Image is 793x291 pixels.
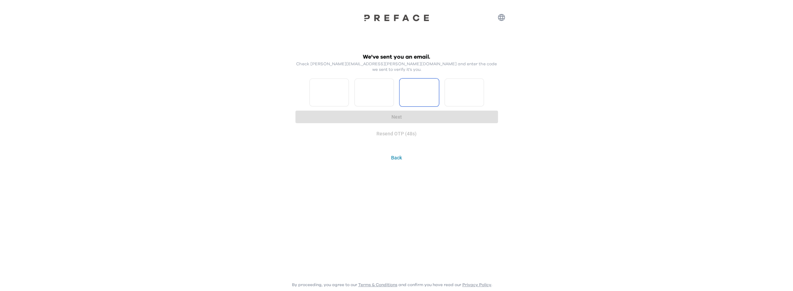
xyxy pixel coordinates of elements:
input: Please enter OTP character 3 [399,79,439,106]
a: Terms & Conditions [358,283,397,287]
input: Please enter OTP character 4 [445,79,484,106]
p: Check [PERSON_NAME][EMAIL_ADDRESS][PERSON_NAME][DOMAIN_NAME] and enter the code we sent to verify... [295,61,498,72]
input: Please enter OTP character 2 [354,79,394,106]
a: Privacy Policy [462,283,491,287]
img: Preface Logo [362,14,432,21]
button: Back [292,151,501,164]
input: Please enter OTP character 1 [309,79,349,106]
p: By proceeding, you agree to our and confirm you have read our . [292,282,492,288]
h2: We've sent you an email. [363,53,430,61]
